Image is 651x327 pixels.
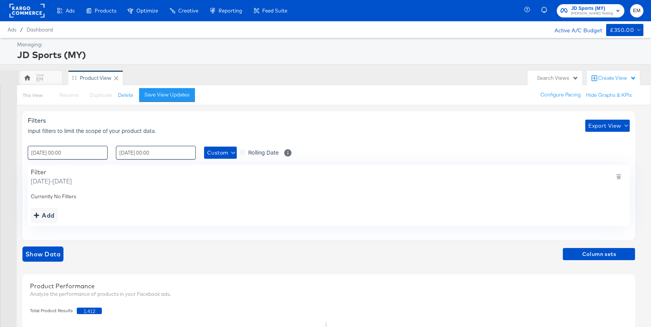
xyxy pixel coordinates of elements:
button: Save View Updates [139,88,195,102]
span: Column sets [566,250,632,259]
span: Feed Suite [262,8,287,14]
span: Products [95,8,116,14]
a: Dashboard [27,27,53,33]
button: £350.00 [606,24,643,36]
div: Managing: [17,41,641,48]
button: EM [630,4,643,17]
div: Product View [80,74,111,82]
span: Input filters to limit the scope of your product data. [28,127,156,134]
div: Filter [31,168,72,176]
button: Configure Pacing [535,88,586,102]
div: £350.00 [610,25,634,35]
button: Column sets [563,248,635,260]
span: Custom [207,148,234,158]
span: Duplicate [90,92,112,98]
button: showdata [22,246,63,262]
span: Ads [8,27,16,33]
span: Show Data [25,249,60,259]
span: Creative [178,8,198,14]
div: Analyze the performance of products in your Facebook ads. [30,291,627,298]
div: JD Sports (MY) [17,48,641,61]
span: Ads [66,8,74,14]
button: Export View [585,120,630,132]
span: Rolling Date [248,148,279,156]
span: Optimize [136,8,158,14]
span: JD Sports (MY) [571,5,613,13]
button: addbutton [31,208,58,223]
span: / [16,27,27,33]
div: This View: [23,92,43,98]
div: Save View Updates [144,91,190,98]
button: JD Sports (MY)[PERSON_NAME] Testing [557,4,624,17]
span: EM [633,6,640,15]
div: Create View [598,74,636,82]
span: 1,412 [77,308,102,314]
div: Product Performance [30,282,627,291]
span: [DATE] - [DATE] [31,177,72,185]
div: Drag to reorder tab [72,76,76,80]
div: Search Views [537,74,578,82]
span: Total Product Results [30,308,77,314]
button: Delete [118,92,133,99]
div: Active A/C Budget [546,24,602,35]
button: Hide Graphs & KPIs [586,92,632,99]
button: Custom [204,147,237,159]
span: Export View [588,121,627,131]
div: Add [34,210,55,221]
span: Rename [59,92,79,98]
span: Reporting [219,8,242,14]
div: Currently No Filters [31,193,627,200]
div: EM [36,76,43,83]
span: [PERSON_NAME] Testing [571,11,613,17]
span: Filters [28,117,46,124]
